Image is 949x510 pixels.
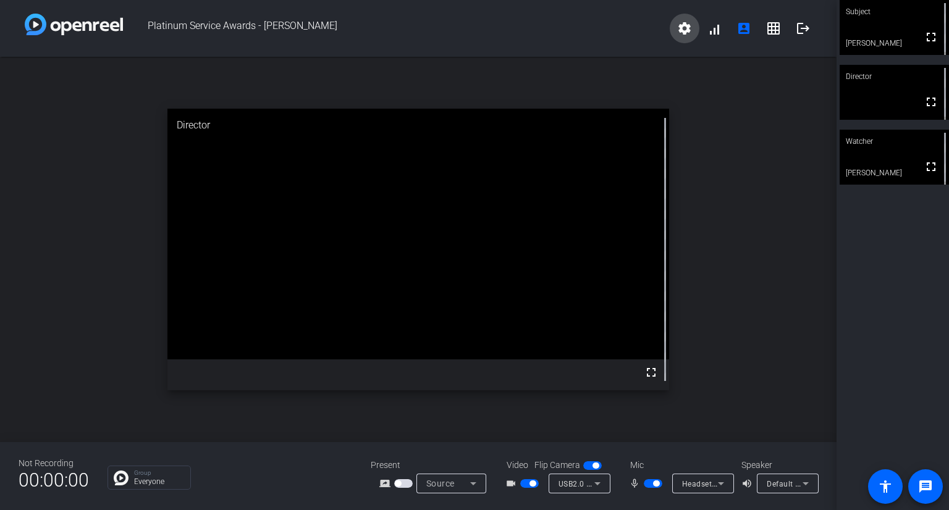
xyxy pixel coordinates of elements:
[134,478,184,485] p: Everyone
[924,94,938,109] mat-icon: fullscreen
[741,459,816,472] div: Speaker
[534,459,580,472] span: Flip Camera
[677,21,692,36] mat-icon: settings
[766,21,781,36] mat-icon: grid_on
[878,479,893,494] mat-icon: accessibility
[924,159,938,174] mat-icon: fullscreen
[114,470,129,485] img: Chat Icon
[924,30,938,44] mat-icon: fullscreen
[682,479,851,488] span: Headset Microphone (Poly BT700) (047f:02e6)
[123,14,670,43] span: Platinum Service Awards - [PERSON_NAME]
[19,465,89,495] span: 00:00:00
[379,476,394,491] mat-icon: screen_share_outline
[25,14,123,35] img: white-gradient.svg
[134,470,184,476] p: Group
[167,109,669,142] div: Director
[426,479,455,488] span: Source
[644,365,659,380] mat-icon: fullscreen
[629,476,644,491] mat-icon: mic_none
[699,14,729,43] button: signal_cellular_alt
[507,459,528,472] span: Video
[19,457,89,470] div: Not Recording
[618,459,741,472] div: Mic
[796,21,811,36] mat-icon: logout
[741,476,756,491] mat-icon: volume_up
[840,130,949,153] div: Watcher
[505,476,520,491] mat-icon: videocam_outline
[371,459,494,472] div: Present
[559,479,697,488] span: USB2.0 HD UVC WebCam (0408:30c3)
[918,479,933,494] mat-icon: message
[840,65,949,88] div: Director
[736,21,751,36] mat-icon: account_box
